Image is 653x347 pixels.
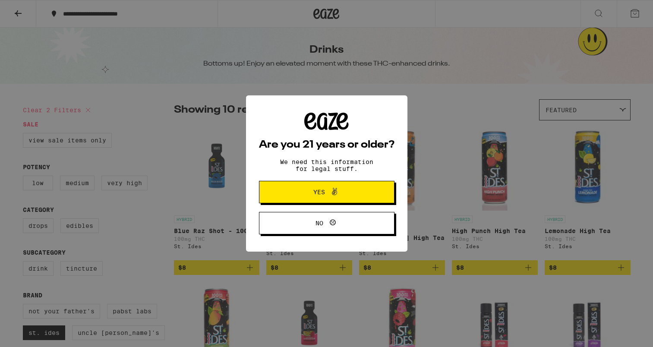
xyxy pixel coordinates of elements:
button: Yes [259,181,394,203]
button: No [259,212,394,234]
h2: Are you 21 years or older? [259,140,394,150]
p: We need this information for legal stuff. [273,158,381,172]
span: Yes [313,189,325,195]
span: No [315,220,323,226]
